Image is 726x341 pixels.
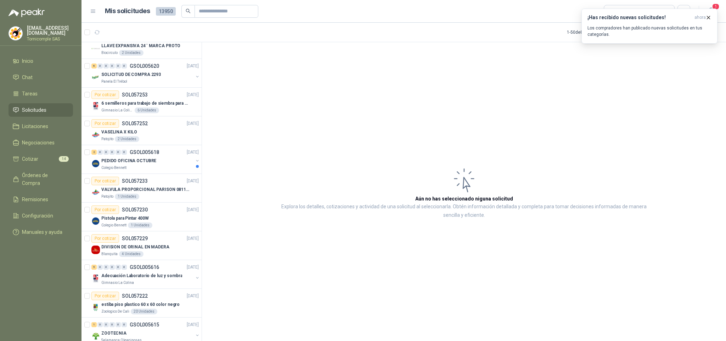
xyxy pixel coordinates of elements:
[91,322,97,327] div: 1
[131,309,157,314] div: 20 Unidades
[101,194,113,199] p: Patojito
[9,27,22,40] img: Company Logo
[116,64,121,68] div: 0
[22,228,62,236] span: Manuales y ayuda
[97,64,103,68] div: 0
[101,71,161,78] p: SOLICITUD DE COMPRA 2293
[101,100,190,107] p: 6 semilleros para trabajo de siembra para estudiantes en la granja
[135,108,159,113] div: 6 Unidades
[91,234,119,243] div: Por cotizar
[9,9,45,17] img: Logo peakr
[156,7,176,16] span: 13950
[130,64,159,68] p: GSOL005620
[91,119,119,128] div: Por cotizar
[187,264,199,271] p: [DATE]
[273,203,655,220] p: Explora los detalles, cotizaciones y actividad de una solicitud al seleccionarla. Obtén informaci...
[91,177,119,185] div: Por cotizar
[91,44,100,53] img: Company Logo
[22,122,48,130] span: Licitaciones
[27,26,73,35] p: [EMAIL_ADDRESS][DOMAIN_NAME]
[22,212,53,220] span: Configuración
[81,174,202,203] a: Por cotizarSOL057233[DATE] Company LogoVALVULA PROPORCIONAL PARISON 0811404612 / 4WRPEH6C4 REXROT...
[91,64,97,68] div: 6
[101,330,126,337] p: ZOOTECNIA
[109,150,115,155] div: 0
[91,73,100,82] img: Company Logo
[101,309,129,314] p: Zoologico De Cali
[101,186,190,193] p: VALVULA PROPORCIONAL PARISON 0811404612 / 4WRPEH6C4 REXROTH
[187,92,199,98] p: [DATE]
[22,106,46,114] span: Solicitudes
[122,150,127,155] div: 0
[101,136,113,142] p: Patojito
[187,120,199,127] p: [DATE]
[101,43,180,49] p: LLAVE EXPANSIVA 24¨ MARCA PROTO
[91,150,97,155] div: 2
[91,102,100,110] img: Company Logo
[91,217,100,225] img: Company Logo
[9,120,73,133] a: Licitaciones
[116,150,121,155] div: 0
[9,87,73,100] a: Tareas
[119,50,143,56] div: 2 Unidades
[116,265,121,270] div: 0
[101,108,133,113] p: Gimnasio La Colina
[130,322,159,327] p: GSOL005615
[101,79,127,84] p: Panela El Trébol
[91,265,97,270] div: 5
[122,178,148,183] p: SOL057233
[116,322,121,327] div: 0
[91,90,119,99] div: Por cotizar
[109,64,115,68] div: 0
[608,7,623,15] div: Todas
[97,150,103,155] div: 0
[587,25,711,38] p: Los compradores han publicado nuevas solicitudes en tus categorías.
[101,50,118,56] p: Biocirculo
[22,57,33,65] span: Inicio
[103,322,109,327] div: 0
[81,231,202,260] a: Por cotizarSOL057229[DATE] Company LogoDIVISION DE ORINAL EN MADERABlanquita4 Unidades
[101,251,118,257] p: Blanquita
[415,195,513,203] h3: Aún no has seleccionado niguna solicitud
[91,188,100,197] img: Company Logo
[101,215,149,222] p: Pistola para Pintar 400W
[22,139,55,147] span: Negociaciones
[115,194,139,199] div: 1 Unidades
[712,3,720,10] span: 1
[122,322,127,327] div: 0
[694,15,706,21] span: ahora
[81,30,202,59] a: Por cotizarSOL057260[DATE] Company LogoLLAVE EXPANSIVA 24¨ MARCA PROTOBiocirculo2 Unidades
[587,15,692,21] h3: ¡Has recibido nuevas solicitudes!
[9,136,73,149] a: Negociaciones
[119,251,143,257] div: 4 Unidades
[103,150,109,155] div: 0
[91,62,200,84] a: 6 0 0 0 0 0 GSOL005620[DATE] Company LogoSOLICITUD DE COMPRA 2293Panela El Trébol
[59,156,69,162] span: 14
[22,90,38,98] span: Tareas
[27,37,73,41] p: Tornicomple SAS
[81,289,202,318] a: Por cotizarSOL057222[DATE] Company Logoestiba piso plastico 60 x 60 color negroZoologico De Cali2...
[22,196,48,203] span: Remisiones
[9,152,73,166] a: Cotizar14
[91,246,100,254] img: Company Logo
[122,236,148,241] p: SOL057229
[187,321,199,328] p: [DATE]
[187,63,199,70] p: [DATE]
[91,292,119,300] div: Por cotizar
[101,280,134,286] p: Gimnasio La Colina
[186,9,191,13] span: search
[122,64,127,68] div: 0
[122,293,148,298] p: SOL057222
[22,155,38,163] span: Cotizar
[103,265,109,270] div: 0
[115,136,139,142] div: 2 Unidades
[105,6,150,16] h1: Mis solicitudes
[9,169,73,190] a: Órdenes de Compra
[187,235,199,242] p: [DATE]
[567,27,613,38] div: 1 - 50 de 8576
[109,265,115,270] div: 0
[101,129,137,136] p: VASELINA X KILO
[122,265,127,270] div: 0
[9,209,73,222] a: Configuración
[22,73,33,81] span: Chat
